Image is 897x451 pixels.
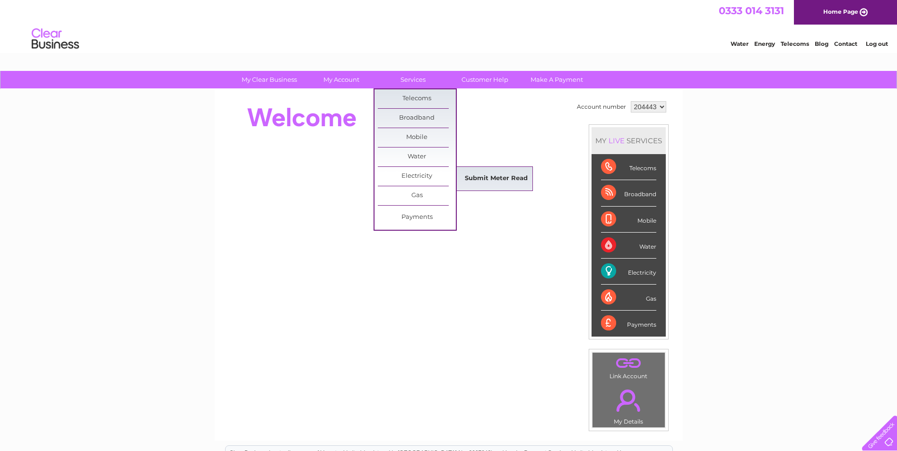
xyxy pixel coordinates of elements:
[595,384,662,417] a: .
[601,233,656,259] div: Water
[731,40,749,47] a: Water
[302,71,380,88] a: My Account
[781,40,809,47] a: Telecoms
[601,180,656,206] div: Broadband
[607,136,627,145] div: LIVE
[374,71,452,88] a: Services
[226,5,672,46] div: Clear Business is a trading name of Verastar Limited (registered in [GEOGRAPHIC_DATA] No. 3667643...
[815,40,828,47] a: Blog
[754,40,775,47] a: Energy
[575,99,628,115] td: Account number
[595,355,662,372] a: .
[446,71,524,88] a: Customer Help
[457,169,535,188] a: Submit Meter Read
[601,311,656,336] div: Payments
[378,208,456,227] a: Payments
[378,89,456,108] a: Telecoms
[378,147,456,166] a: Water
[834,40,857,47] a: Contact
[378,109,456,128] a: Broadband
[378,186,456,205] a: Gas
[518,71,596,88] a: Make A Payment
[719,5,784,17] a: 0333 014 3131
[230,71,308,88] a: My Clear Business
[601,285,656,311] div: Gas
[592,127,666,154] div: MY SERVICES
[601,259,656,285] div: Electricity
[601,207,656,233] div: Mobile
[592,352,665,382] td: Link Account
[866,40,888,47] a: Log out
[592,382,665,428] td: My Details
[378,167,456,186] a: Electricity
[31,25,79,53] img: logo.png
[378,128,456,147] a: Mobile
[601,154,656,180] div: Telecoms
